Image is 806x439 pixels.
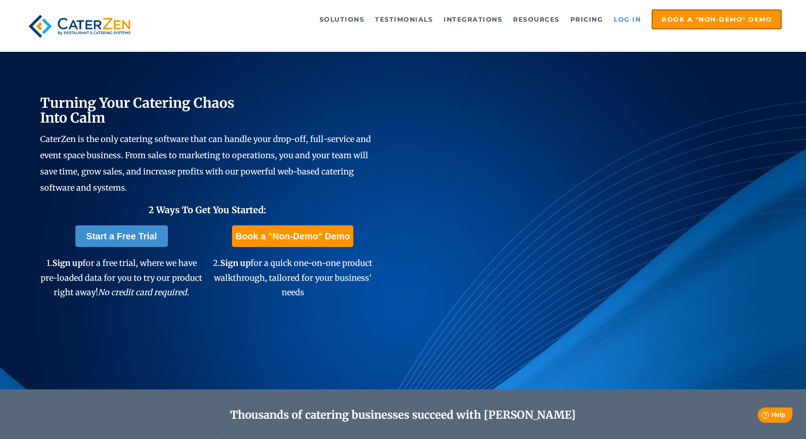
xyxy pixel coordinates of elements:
span: 1. for a free trial, where we have pre-loaded data for you to try our product right away! [41,258,202,297]
a: Pricing [566,10,608,28]
span: Turning Your Catering Chaos Into Calm [40,94,235,126]
a: Integrations [439,10,507,28]
span: Sign up [52,258,83,268]
a: Resources [509,10,564,28]
a: Book a "Non-Demo" Demo [652,9,782,29]
h2: Thousands of catering businesses succeed with [PERSON_NAME] [81,409,726,422]
em: No credit card required. [98,287,189,297]
span: CaterZen is the only catering software that can handle your drop-off, full-service and event spac... [40,134,371,193]
a: Testimonials [371,10,437,28]
span: Sign up [220,258,250,268]
a: Log in [609,10,645,28]
iframe: Help widget launcher [726,404,796,429]
img: caterzen [24,9,134,43]
span: 2 Ways To Get You Started: [148,204,266,215]
a: Start a Free Trial [75,225,168,247]
span: 2. for a quick one-on-one product walkthrough, tailored for your business' needs [213,258,372,297]
a: Solutions [315,10,369,28]
a: Book a "Non-Demo" Demo [232,225,353,247]
div: Navigation Menu [154,9,782,29]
